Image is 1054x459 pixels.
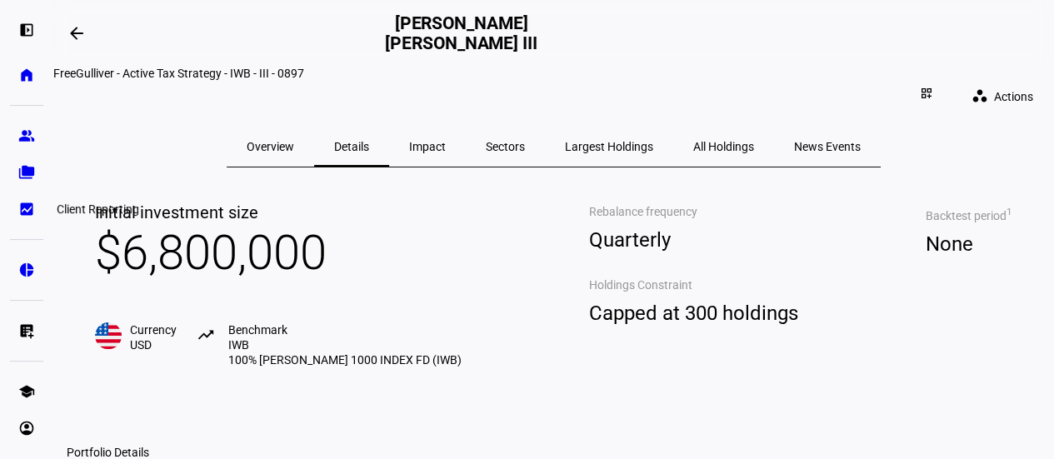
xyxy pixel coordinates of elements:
mat-icon: workspaces [972,87,988,104]
span: Benchmark [228,322,462,367]
span: Actions [994,80,1033,113]
mat-icon: dashboard_customize [920,87,933,100]
span: 100% [PERSON_NAME] 1000 INDEX FD (IWB) [228,352,462,367]
eth-mat-symbol: group [18,127,35,144]
div: Client Reporting [50,199,146,219]
span: USD [130,338,152,352]
eth-data-table-title: Portfolio Details [67,446,149,459]
eth-mat-symbol: school [18,383,35,400]
sup: 1 [1007,206,1012,217]
a: folder_copy [10,156,43,189]
span: None [926,227,1012,262]
span: Largest Holdings [565,141,653,152]
a: pie_chart [10,253,43,287]
eth-mat-symbol: left_panel_open [18,22,35,38]
span: $6,800,000 [95,224,327,281]
span: News Events [794,141,861,152]
span: Overview [247,141,294,152]
span: IWB [228,338,249,352]
span: Details [334,141,369,152]
button: Actions [958,80,1053,113]
span: Holdings Constraint [589,274,798,296]
h2: [PERSON_NAME] [PERSON_NAME] III [385,13,538,53]
mat-icon: arrow_backwards [67,23,87,43]
span: Impact [409,141,446,152]
span: Backtest period [926,201,1012,227]
eth-mat-symbol: account_circle [18,420,35,437]
eth-mat-symbol: pie_chart [18,262,35,278]
a: home [10,58,43,92]
span: Currency [130,322,177,352]
eth-mat-symbol: home [18,67,35,83]
eth-mat-symbol: folder_copy [18,164,35,181]
span: Sectors [486,141,525,152]
a: bid_landscape [10,192,43,226]
div: FreeGulliver - Active Tax Strategy - IWB - III - 0897 [53,67,1053,80]
span: Initial investment size [95,202,258,222]
mat-icon: trending_up [197,326,217,346]
span: All Holdings [693,141,754,152]
span: Capped at 300 holdings [589,296,798,331]
eth-mat-symbol: list_alt_add [18,322,35,339]
span: Rebalance frequency [589,201,798,222]
a: group [10,119,43,152]
eth-mat-symbol: bid_landscape [18,201,35,217]
span: Quarterly [589,222,798,257]
eth-quick-actions: Actions [945,80,1053,113]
